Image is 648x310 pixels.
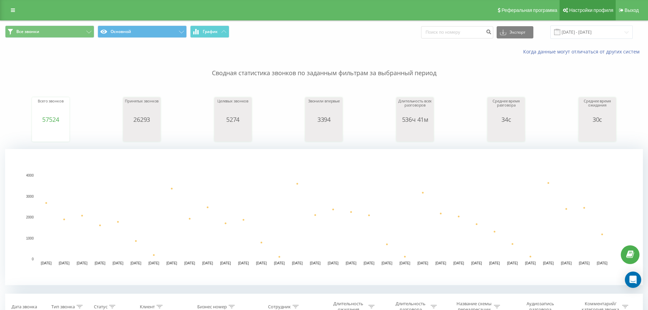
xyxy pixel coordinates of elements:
[625,7,639,13] span: Выход
[32,257,34,261] text: 0
[41,261,52,265] text: [DATE]
[5,149,643,285] svg: A chart.
[310,261,321,265] text: [DATE]
[113,261,123,265] text: [DATE]
[561,261,572,265] text: [DATE]
[98,26,187,38] button: Основной
[501,7,557,13] span: Реферальная программа
[77,261,88,265] text: [DATE]
[166,261,177,265] text: [DATE]
[489,116,523,123] div: 34с
[34,116,68,123] div: 57524
[26,215,34,219] text: 2000
[435,261,446,265] text: [DATE]
[507,261,518,265] text: [DATE]
[140,304,155,310] div: Клиент
[398,116,432,123] div: 536ч 41м
[399,261,410,265] text: [DATE]
[268,304,291,310] div: Сотрудник
[125,99,159,116] div: Принятых звонков
[307,123,341,143] svg: A chart.
[579,261,590,265] text: [DATE]
[216,99,250,116] div: Целевых звонков
[580,116,614,123] div: 30с
[543,261,554,265] text: [DATE]
[256,261,267,265] text: [DATE]
[421,26,493,38] input: Поиск по номеру
[220,261,231,265] text: [DATE]
[398,99,432,116] div: Длительность всех разговоров
[398,123,432,143] svg: A chart.
[238,261,249,265] text: [DATE]
[203,29,218,34] span: График
[580,99,614,116] div: Среднее время ожидания
[202,261,213,265] text: [DATE]
[489,99,523,116] div: Среднее время разговора
[197,304,227,310] div: Бизнес номер
[184,261,195,265] text: [DATE]
[26,195,34,198] text: 3000
[190,26,229,38] button: График
[525,261,536,265] text: [DATE]
[497,26,533,38] button: Экспорт
[625,272,641,288] div: Open Intercom Messenger
[5,26,94,38] button: Все звонки
[26,174,34,177] text: 4000
[5,55,643,78] p: Сводная статистика звонков по заданным фильтрам за выбранный период
[597,261,608,265] text: [DATE]
[125,123,159,143] svg: A chart.
[16,29,39,34] span: Все звонки
[328,261,339,265] text: [DATE]
[125,116,159,123] div: 26293
[489,123,523,143] svg: A chart.
[523,48,643,55] a: Когда данные могут отличаться от других систем
[26,236,34,240] text: 1000
[12,304,37,310] div: Дата звонка
[148,261,159,265] text: [DATE]
[34,123,68,143] svg: A chart.
[59,261,70,265] text: [DATE]
[274,261,285,265] text: [DATE]
[216,116,250,123] div: 5274
[569,7,613,13] span: Настройки профиля
[417,261,428,265] text: [DATE]
[216,123,250,143] svg: A chart.
[489,261,500,265] text: [DATE]
[51,304,75,310] div: Тип звонка
[131,261,142,265] text: [DATE]
[95,261,105,265] text: [DATE]
[307,116,341,123] div: 3394
[307,99,341,116] div: Звонили впервые
[292,261,303,265] text: [DATE]
[453,261,464,265] text: [DATE]
[94,304,107,310] div: Статус
[382,261,393,265] text: [DATE]
[364,261,375,265] text: [DATE]
[580,123,614,143] svg: A chart.
[34,99,68,116] div: Всего звонков
[471,261,482,265] text: [DATE]
[346,261,356,265] text: [DATE]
